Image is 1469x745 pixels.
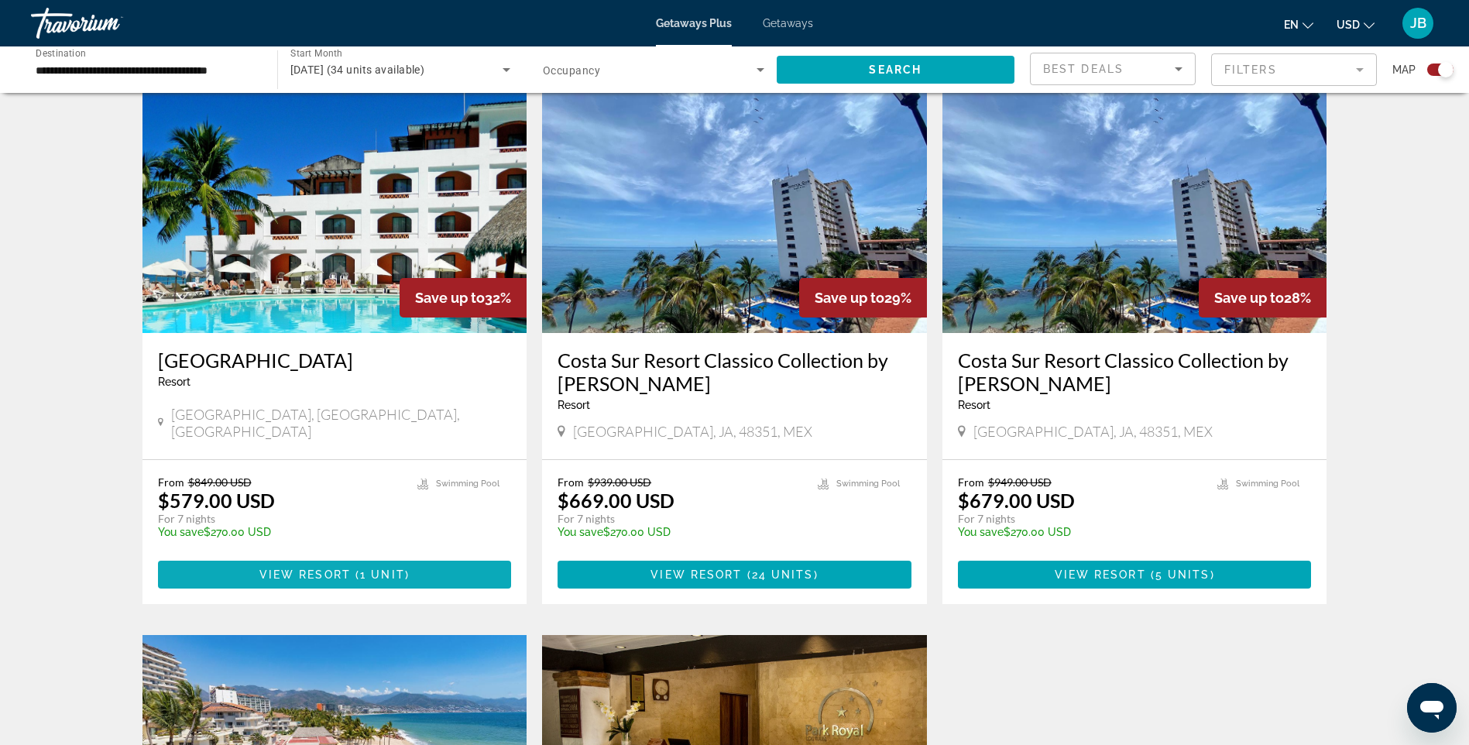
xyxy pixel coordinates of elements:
[415,290,485,306] span: Save up to
[1043,60,1182,78] mat-select: Sort by
[1392,59,1416,81] span: Map
[1337,13,1375,36] button: Change currency
[1410,15,1426,31] span: JB
[1199,278,1327,318] div: 28%
[158,526,204,538] span: You save
[1043,63,1124,75] span: Best Deals
[158,512,403,526] p: For 7 nights
[1155,568,1210,581] span: 5 units
[436,479,499,489] span: Swimming Pool
[1211,53,1377,87] button: Filter
[1214,290,1284,306] span: Save up to
[942,85,1327,333] img: ii_cvv1.jpg
[742,568,818,581] span: ( )
[799,278,927,318] div: 29%
[1284,19,1299,31] span: en
[158,475,184,489] span: From
[1407,683,1457,733] iframe: Button to launch messaging window
[650,568,742,581] span: View Resort
[142,85,527,333] img: 4105E01X.jpg
[1055,568,1146,581] span: View Resort
[543,64,600,77] span: Occupancy
[558,561,911,589] button: View Resort(24 units)
[558,399,590,411] span: Resort
[31,3,186,43] a: Travorium
[351,568,410,581] span: ( )
[360,568,405,581] span: 1 unit
[958,561,1312,589] button: View Resort(5 units)
[836,479,900,489] span: Swimming Pool
[188,475,252,489] span: $849.00 USD
[958,512,1203,526] p: For 7 nights
[558,348,911,395] a: Costa Sur Resort Classico Collection by [PERSON_NAME]
[869,64,922,76] span: Search
[558,475,584,489] span: From
[1146,568,1215,581] span: ( )
[1284,13,1313,36] button: Change language
[777,56,1015,84] button: Search
[158,489,275,512] p: $579.00 USD
[400,278,527,318] div: 32%
[763,17,813,29] a: Getaways
[558,526,603,538] span: You save
[36,47,86,58] span: Destination
[656,17,732,29] a: Getaways Plus
[752,568,814,581] span: 24 units
[171,406,511,440] span: [GEOGRAPHIC_DATA], [GEOGRAPHIC_DATA], [GEOGRAPHIC_DATA]
[973,423,1213,440] span: [GEOGRAPHIC_DATA], JA, 48351, MEX
[988,475,1052,489] span: $949.00 USD
[958,526,1004,538] span: You save
[1337,19,1360,31] span: USD
[958,475,984,489] span: From
[958,489,1075,512] p: $679.00 USD
[1236,479,1299,489] span: Swimming Pool
[573,423,812,440] span: [GEOGRAPHIC_DATA], JA, 48351, MEX
[158,526,403,538] p: $270.00 USD
[958,348,1312,395] a: Costa Sur Resort Classico Collection by [PERSON_NAME]
[558,489,674,512] p: $669.00 USD
[542,85,927,333] img: ii_cva1.jpg
[558,526,802,538] p: $270.00 USD
[588,475,651,489] span: $939.00 USD
[815,290,884,306] span: Save up to
[158,348,512,372] a: [GEOGRAPHIC_DATA]
[958,399,990,411] span: Resort
[1398,7,1438,39] button: User Menu
[158,376,190,388] span: Resort
[259,568,351,581] span: View Resort
[158,561,512,589] button: View Resort(1 unit)
[558,512,802,526] p: For 7 nights
[290,64,425,76] span: [DATE] (34 units available)
[290,48,342,59] span: Start Month
[958,526,1203,538] p: $270.00 USD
